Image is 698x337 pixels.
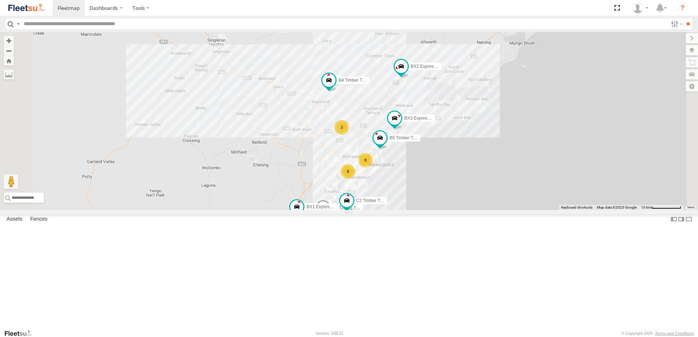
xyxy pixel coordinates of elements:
span: BX3 Express Ute [404,116,437,121]
label: Map Settings [686,81,698,92]
div: Version: 308.01 [316,331,344,336]
span: BX1 Express Ute [306,205,340,210]
a: Terms and Conditions [655,331,694,336]
label: Dock Summary Table to the Right [678,214,685,225]
label: Search Filter Options [668,19,684,29]
div: © Copyright 2025 - [621,331,694,336]
button: Drag Pegman onto the map to open Street View [4,174,18,189]
button: Map Scale: 10 km per 78 pixels [639,205,683,210]
div: 8 [341,164,355,179]
button: Keyboard shortcuts [561,205,592,210]
div: 9 [358,153,373,167]
button: Zoom in [4,36,14,46]
label: Hide Summary Table [685,214,693,225]
label: Fences [27,214,51,224]
span: 10 km [641,205,651,209]
i: ? [677,2,689,14]
span: B4 Timber Truck [338,78,370,83]
div: James Cullen [630,3,651,13]
label: Measure [4,69,14,80]
a: Terms (opens in new tab) [687,206,695,209]
label: Assets [3,214,26,224]
button: Zoom out [4,46,14,56]
span: BX2 Express Ute [411,64,444,69]
span: Map data ©2025 Google [597,205,637,209]
img: fleetsu-logo-horizontal.svg [7,3,45,13]
label: Search Query [15,19,21,29]
label: Dock Summary Table to the Left [670,214,678,225]
a: Visit our Website [4,330,38,337]
span: B5 Timber Truck [390,135,421,140]
button: Zoom Home [4,56,14,66]
div: 3 [334,120,349,135]
span: C2 Timber Truck [356,198,388,204]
